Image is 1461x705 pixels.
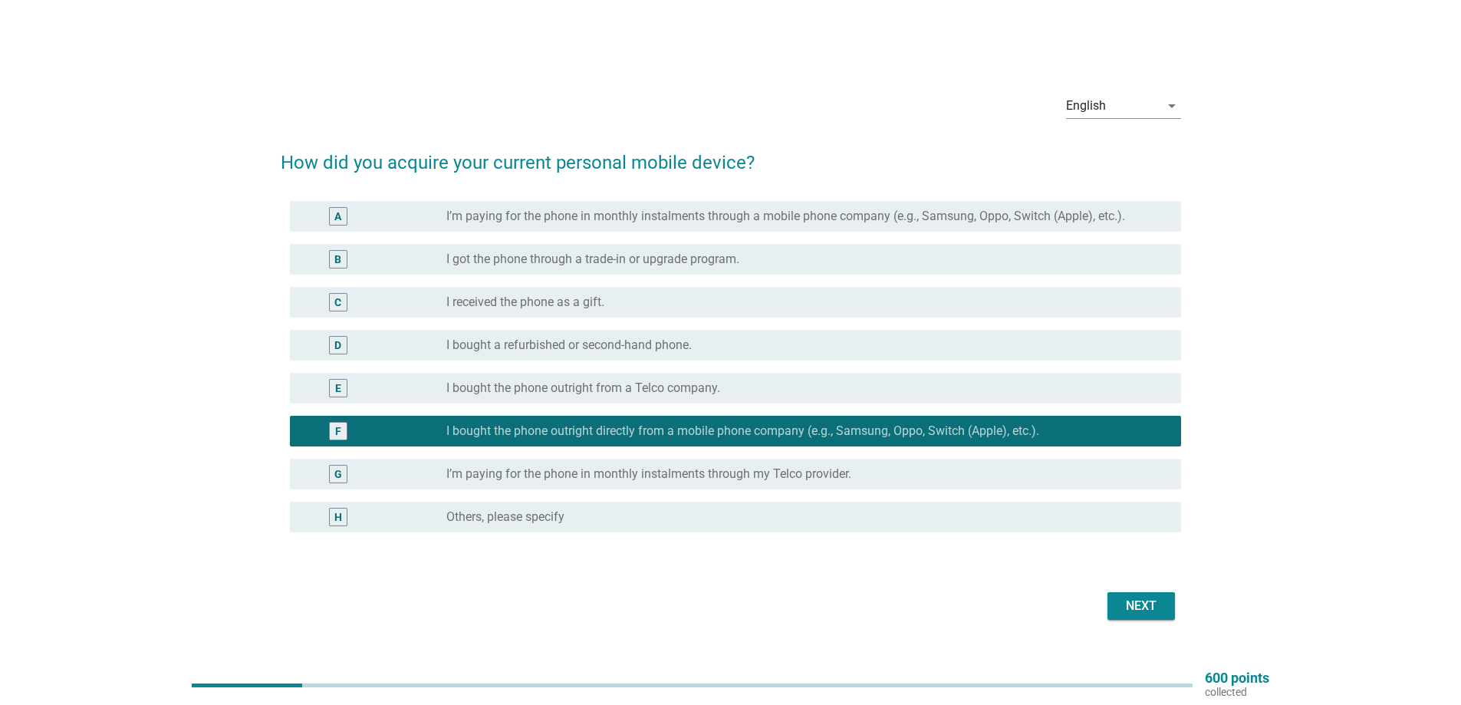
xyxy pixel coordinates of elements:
[446,423,1039,439] label: I bought the phone outright directly from a mobile phone company (e.g., Samsung, Oppo, Switch (Ap...
[1163,97,1181,115] i: arrow_drop_down
[446,509,564,525] label: Others, please specify
[1120,597,1163,615] div: Next
[334,294,341,310] div: C
[1107,592,1175,620] button: Next
[446,252,739,267] label: I got the phone through a trade-in or upgrade program.
[334,466,342,482] div: G
[446,209,1125,224] label: I’m paying for the phone in monthly instalments through a mobile phone company (e.g., Samsung, Op...
[1066,99,1106,113] div: English
[446,466,851,482] label: I’m paying for the phone in monthly instalments through my Telco provider.
[334,208,341,224] div: A
[335,380,341,396] div: E
[1205,671,1269,685] p: 600 points
[334,509,342,525] div: H
[334,337,341,353] div: D
[1205,685,1269,699] p: collected
[446,338,692,353] label: I bought a refurbished or second-hand phone.
[446,295,604,310] label: I received the phone as a gift.
[446,381,720,396] label: I bought the phone outright from a Telco company.
[335,423,341,439] div: F
[334,251,341,267] div: B
[281,133,1181,176] h2: How did you acquire your current personal mobile device?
